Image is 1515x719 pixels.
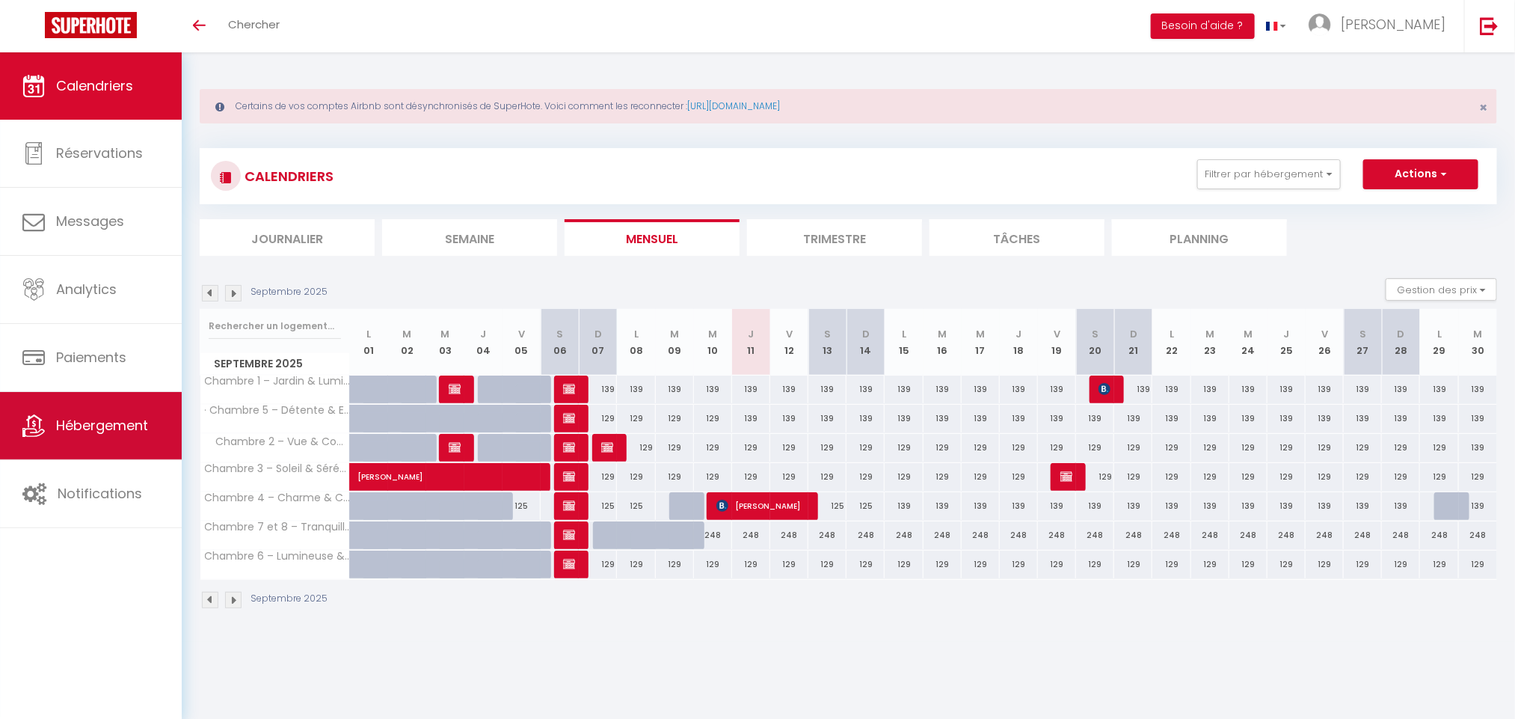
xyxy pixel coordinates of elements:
abbr: V [518,327,525,341]
div: 129 [1000,434,1038,462]
th: 07 [579,309,617,376]
div: 129 [924,434,962,462]
div: 248 [885,521,923,549]
th: 28 [1382,309,1420,376]
li: Planning [1112,219,1287,256]
div: 139 [1344,376,1382,403]
div: 129 [579,463,617,491]
div: 129 [885,463,923,491]
span: Hébergement [56,416,148,435]
span: [PERSON_NAME] [563,404,576,432]
div: 139 [770,376,808,403]
div: 248 [770,521,808,549]
button: Filtrer par hébergement [1197,159,1341,189]
div: 129 [1229,463,1267,491]
span: Calendriers [56,76,133,95]
a: [URL][DOMAIN_NAME] [687,100,780,112]
div: 248 [1114,521,1152,549]
div: 129 [1382,551,1420,578]
th: 16 [924,309,962,376]
div: 129 [1038,551,1076,578]
abbr: J [1283,327,1289,341]
li: Journalier [200,219,375,256]
div: 248 [1152,521,1190,549]
span: × [1479,98,1487,117]
th: 15 [885,309,923,376]
abbr: J [480,327,486,341]
div: 129 [617,405,655,432]
span: Chercher [228,16,280,32]
abbr: L [634,327,639,341]
abbr: M [402,327,411,341]
div: 129 [924,551,962,578]
iframe: Chat [1451,652,1504,708]
div: 139 [732,376,770,403]
div: 129 [1152,551,1190,578]
button: Actions [1363,159,1478,189]
div: 139 [1267,376,1306,403]
th: 20 [1076,309,1114,376]
div: 129 [962,463,1000,491]
button: Ouvrir le widget de chat LiveChat [12,6,57,51]
abbr: V [1321,327,1328,341]
span: Messages [56,212,124,230]
abbr: S [1092,327,1098,341]
div: 129 [1000,551,1038,578]
div: 248 [732,521,770,549]
div: 129 [808,463,846,491]
abbr: J [748,327,754,341]
div: 129 [1267,434,1306,462]
abbr: M [708,327,717,341]
div: 129 [656,434,694,462]
div: 129 [1267,463,1306,491]
div: 248 [1306,521,1344,549]
span: Réservations [56,144,143,162]
abbr: J [1015,327,1021,341]
div: 139 [1382,376,1420,403]
div: 139 [885,376,923,403]
img: logout [1480,16,1499,35]
div: 129 [579,551,617,578]
h3: CALENDRIERS [241,159,334,193]
div: 129 [1306,434,1344,462]
div: 139 [732,405,770,432]
abbr: M [440,327,449,341]
th: 11 [732,309,770,376]
div: 129 [1420,434,1458,462]
span: Notifications [58,484,142,503]
div: 139 [962,492,1000,520]
th: 24 [1229,309,1267,376]
div: 129 [1076,551,1114,578]
div: 129 [1076,463,1114,491]
div: 139 [1152,376,1190,403]
div: 129 [694,551,732,578]
div: 129 [694,463,732,491]
div: 129 [1229,551,1267,578]
span: [PERSON_NAME] [1060,462,1073,491]
div: 129 [1459,463,1497,491]
div: 125 [503,492,541,520]
div: 139 [885,492,923,520]
div: 139 [1459,434,1497,462]
span: · Chambre 5 – Détente & Espace [203,405,352,416]
div: 129 [1267,551,1306,578]
div: 139 [846,405,885,432]
abbr: M [670,327,679,341]
div: 248 [846,521,885,549]
div: 129 [1000,463,1038,491]
abbr: L [1437,327,1442,341]
th: 21 [1114,309,1152,376]
abbr: S [824,327,831,341]
abbr: S [556,327,563,341]
div: 139 [846,376,885,403]
div: 129 [732,551,770,578]
div: 139 [1191,405,1229,432]
div: 129 [1229,434,1267,462]
div: 248 [962,521,1000,549]
div: 139 [1382,492,1420,520]
div: 129 [846,463,885,491]
div: 139 [1191,492,1229,520]
span: Chambre 3 – Soleil & Sérénité [203,463,352,474]
div: 129 [1114,434,1152,462]
div: 129 [1420,551,1458,578]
